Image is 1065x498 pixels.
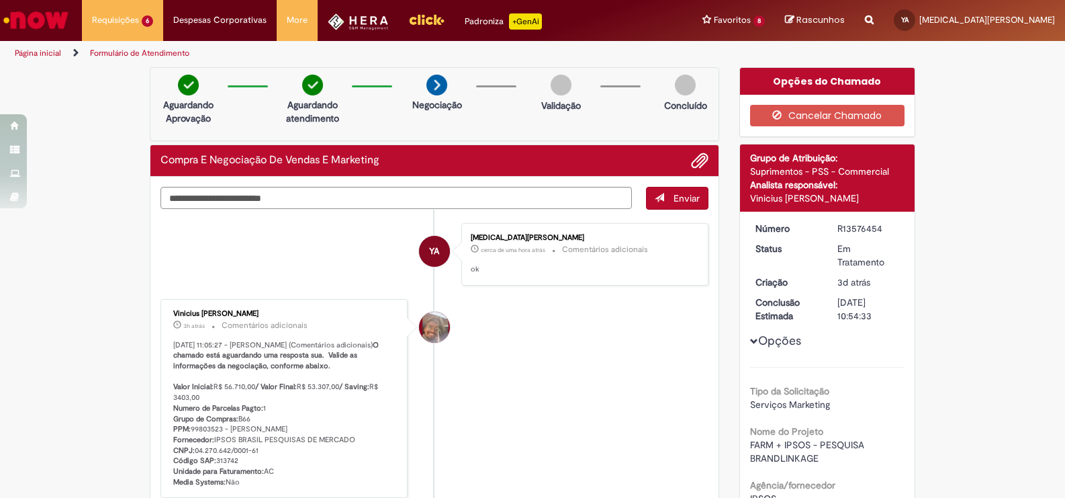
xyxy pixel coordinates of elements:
[173,403,263,413] b: Numero de Parcelas Pagto:
[178,75,199,95] img: check-circle-green.png
[745,296,828,323] dt: Conclusão Estimada
[160,187,632,209] textarea: Digite sua mensagem aqui...
[280,98,345,125] p: Aguardando atendimento
[15,48,61,58] a: Página inicial
[481,246,545,254] span: cerca de uma hora atrás
[1,7,71,34] img: ServiceNow
[328,13,389,30] img: HeraLogo.png
[222,320,308,331] small: Comentários adicionais
[901,15,909,24] span: YA
[562,244,648,255] small: Comentários adicionais
[837,276,870,288] time: 29/09/2025 12:07:21
[471,234,694,242] div: [MEDICAL_DATA][PERSON_NAME]
[750,178,905,192] div: Analista responsável:
[183,322,205,330] time: 01/10/2025 11:05:27
[412,98,462,112] p: Negociação
[160,155,379,167] h2: Compra E Negociação De Vendas E Marketing Histórico de tíquete
[173,446,195,456] b: CNPJ:
[750,399,830,411] span: Serviços Marketing
[646,187,708,210] button: Enviar
[471,264,694,275] p: ok
[691,152,708,169] button: Adicionar anexos
[750,105,905,126] button: Cancelar Chamado
[173,414,238,424] b: Grupo de Compras:
[173,424,191,434] b: PPM:
[745,276,828,289] dt: Criação
[173,456,216,466] b: Código SAP:
[255,382,297,392] b: / Valor Final:
[785,14,845,27] a: Rascunhos
[750,151,905,165] div: Grupo de Atribuição:
[745,242,828,255] dt: Status
[714,13,751,27] span: Favoritos
[429,235,439,267] span: YA
[750,439,867,464] span: FARM + IPSOS - PESQUISA BRANDLINKAGE
[664,99,707,112] p: Concluído
[173,435,214,445] b: Fornecedor:
[92,13,139,27] span: Requisições
[90,48,189,58] a: Formulário de Atendimento
[745,222,828,235] dt: Número
[837,276,870,288] span: 3d atrás
[419,236,450,267] div: Yasmin Paulino Alves
[750,192,905,205] div: Vinicius [PERSON_NAME]
[675,75,696,95] img: img-circle-grey.png
[142,15,153,27] span: 6
[919,14,1055,26] span: [MEDICAL_DATA][PERSON_NAME]
[837,242,900,269] div: Em Tratamento
[339,382,369,392] b: / Saving:
[837,296,900,323] div: [DATE] 10:54:33
[750,425,823,438] b: Nome do Projeto
[173,13,267,27] span: Despesas Corporativas
[837,222,900,235] div: R13576454
[481,246,545,254] time: 01/10/2025 12:22:48
[10,41,700,66] ul: Trilhas de página
[674,192,700,204] span: Enviar
[541,99,581,112] p: Validação
[183,322,205,330] span: 3h atrás
[173,340,397,488] p: [DATE] 11:05:27 - [PERSON_NAME] (Comentários adicionais) R$ 56.710,00 R$ 53.307,00 R$ 3403,00 1 B...
[551,75,571,95] img: img-circle-grey.png
[173,477,226,487] b: Media Systems:
[173,340,381,392] b: O chamado está aguardando uma resposta sua. Valide as informações da negociação, conforme abaixo....
[173,310,397,318] div: Vinicius [PERSON_NAME]
[173,466,264,476] b: Unidade para Faturamento:
[426,75,447,95] img: arrow-next.png
[509,13,542,30] p: +GenAi
[408,9,445,30] img: click_logo_yellow_360x200.png
[156,98,221,125] p: Aguardando Aprovação
[740,68,915,95] div: Opções do Chamado
[750,165,905,178] div: Suprimentos - PSS - Commercial
[287,13,308,27] span: More
[465,13,542,30] div: Padroniza
[796,13,845,26] span: Rascunhos
[750,385,829,397] b: Tipo da Solicitação
[837,276,900,289] div: 29/09/2025 12:07:21
[750,479,835,491] b: Agência/fornecedor
[753,15,765,27] span: 8
[302,75,323,95] img: check-circle-green.png
[419,312,450,343] div: Vinicius Rafael De Souza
